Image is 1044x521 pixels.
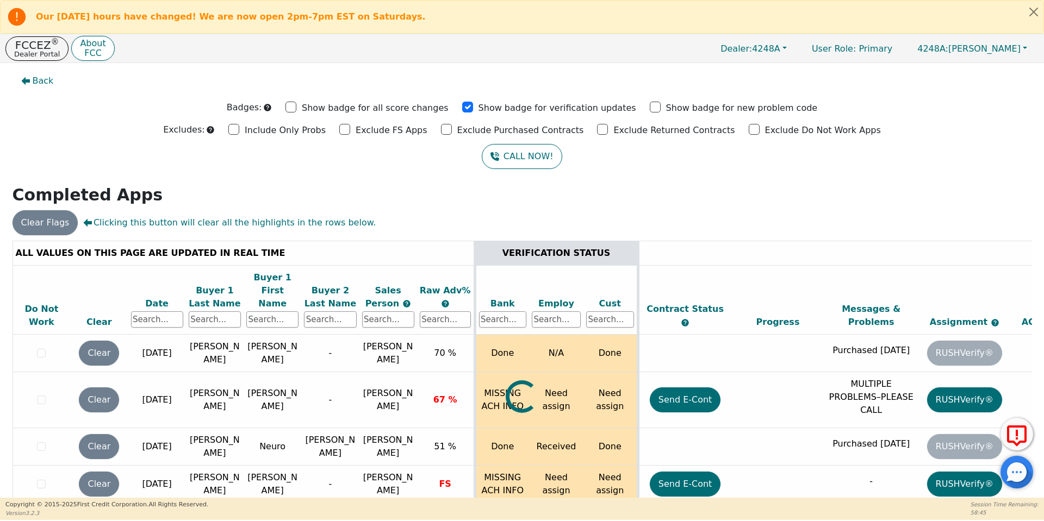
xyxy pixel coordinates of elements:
b: Our [DATE] hours have changed! We are now open 2pm-7pm EST on Saturdays. [36,11,426,22]
button: Back [13,68,63,93]
p: Exclude FS Apps [356,124,427,137]
p: Show badge for new problem code [666,102,818,115]
span: Dealer: [720,43,752,54]
p: Copyright © 2015- 2025 First Credit Corporation. [5,500,208,510]
p: FCC [80,49,105,58]
button: AboutFCC [71,36,114,61]
p: Exclude Returned Contracts [613,124,735,137]
p: Version 3.2.3 [5,509,208,517]
button: Close alert [1024,1,1043,23]
button: Report Error to FCC [1000,418,1033,450]
strong: Completed Apps [13,185,163,204]
button: Dealer:4248A [709,40,798,57]
button: Clear Flags [13,210,78,235]
p: Show badge for all score changes [302,102,449,115]
p: FCCEZ [14,40,60,51]
p: Session Time Remaining: [971,500,1039,509]
button: 4248A:[PERSON_NAME] [906,40,1039,57]
span: User Role : [812,43,856,54]
p: Include Only Probs [245,124,326,137]
p: Primary [801,38,903,59]
span: Clicking this button will clear all the highlights in the rows below. [83,216,376,229]
p: About [80,39,105,48]
span: 4248A: [917,43,948,54]
p: 58:45 [971,509,1039,517]
p: Badges: [227,101,262,114]
sup: ® [51,37,59,47]
span: Back [33,74,54,87]
p: Excludes: [163,123,204,136]
button: FCCEZ®Dealer Portal [5,36,69,61]
span: [PERSON_NAME] [917,43,1021,54]
span: 4248A [720,43,780,54]
a: User Role: Primary [801,38,903,59]
p: Show badge for verification updates [478,102,636,115]
button: CALL NOW! [482,144,562,169]
p: Dealer Portal [14,51,60,58]
p: Exclude Purchased Contracts [457,124,584,137]
span: All Rights Reserved. [148,501,208,508]
p: Exclude Do Not Work Apps [765,124,881,137]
